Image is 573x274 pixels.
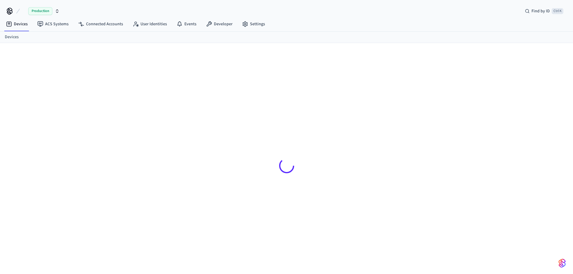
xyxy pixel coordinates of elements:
a: Developer [201,19,237,29]
a: User Identities [128,19,172,29]
div: Find by IDCtrl K [520,6,568,17]
img: SeamLogoGradient.69752ec5.svg [559,258,566,268]
span: Production [28,7,52,15]
span: Ctrl K [552,8,563,14]
a: ACS Systems [32,19,73,29]
a: Devices [1,19,32,29]
span: Find by ID [531,8,550,14]
a: Connected Accounts [73,19,128,29]
a: Events [172,19,201,29]
a: Devices [5,34,19,40]
a: Settings [237,19,270,29]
